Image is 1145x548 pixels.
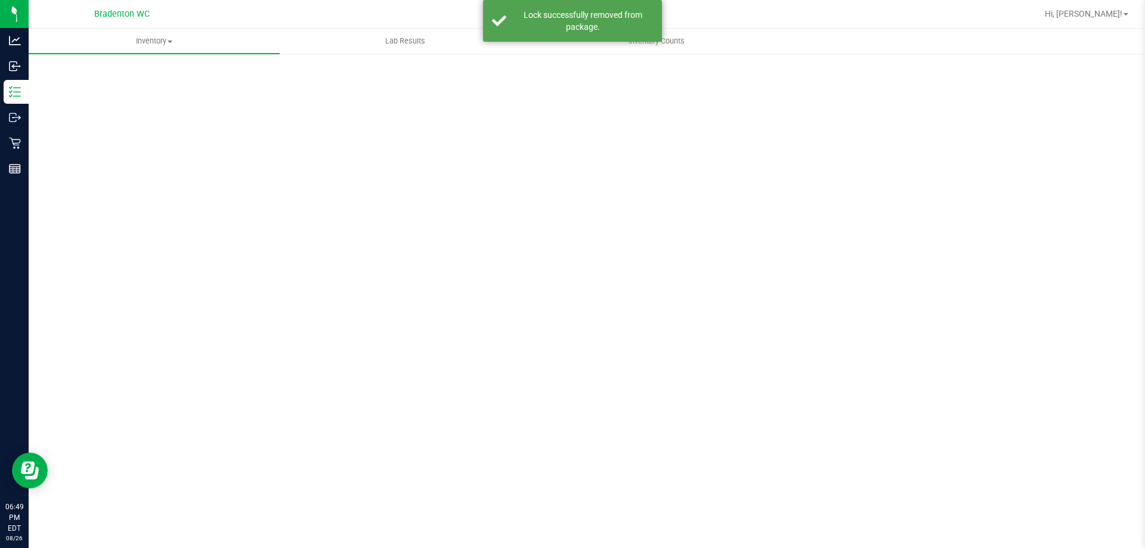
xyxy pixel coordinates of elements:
[29,36,280,47] span: Inventory
[5,534,23,543] p: 08/26
[5,501,23,534] p: 06:49 PM EDT
[12,453,48,488] iframe: Resource center
[9,35,21,47] inline-svg: Analytics
[29,29,280,54] a: Inventory
[280,29,531,54] a: Lab Results
[513,9,653,33] div: Lock successfully removed from package.
[1045,9,1122,18] span: Hi, [PERSON_NAME]!
[9,112,21,123] inline-svg: Outbound
[9,60,21,72] inline-svg: Inbound
[369,36,441,47] span: Lab Results
[9,137,21,149] inline-svg: Retail
[9,86,21,98] inline-svg: Inventory
[94,9,150,19] span: Bradenton WC
[9,163,21,175] inline-svg: Reports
